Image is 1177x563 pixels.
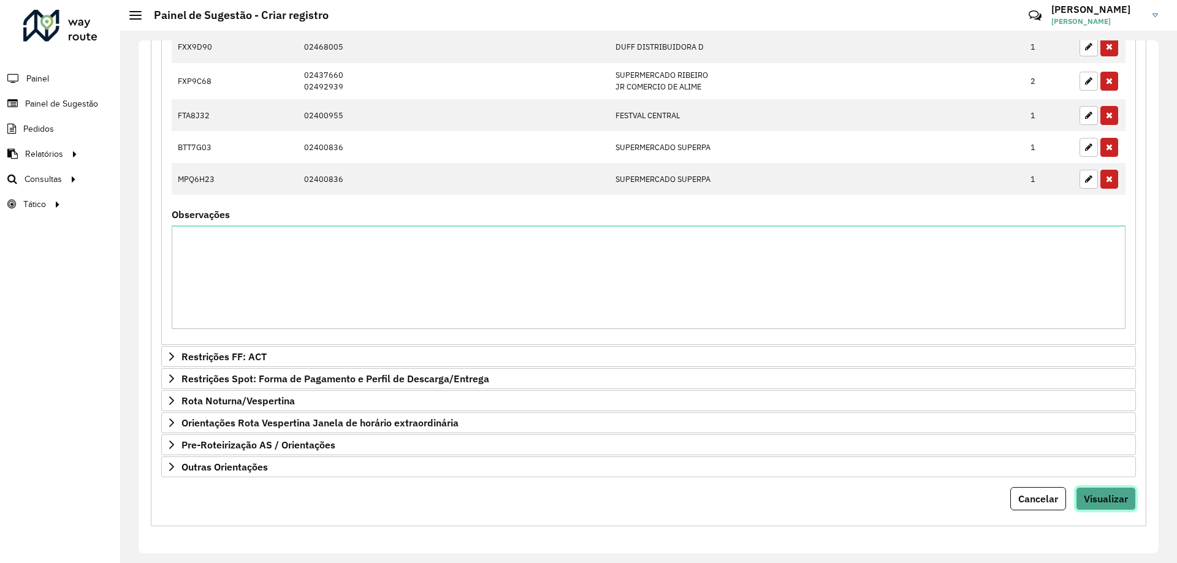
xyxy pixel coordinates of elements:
span: Restrições Spot: Forma de Pagamento e Perfil de Descarga/Entrega [181,374,489,384]
td: 1 [1024,99,1073,131]
span: Painel de Sugestão [25,97,98,110]
span: Consultas [25,173,62,186]
button: Cancelar [1010,487,1066,510]
span: Pre-Roteirização AS / Orientações [181,440,335,450]
td: SUPERMERCADO SUPERPA [609,131,1024,163]
td: 1 [1024,31,1073,63]
span: Orientações Rota Vespertina Janela de horário extraordinária [181,418,459,428]
td: FTA8J32 [172,99,298,131]
a: Outras Orientações [161,456,1136,477]
td: 02400836 [298,163,609,195]
a: Contato Rápido [1022,2,1048,29]
td: 2 [1024,63,1073,99]
a: Orientações Rota Vespertina Janela de horário extraordinária [161,412,1136,433]
h2: Painel de Sugestão - Criar registro [142,9,329,22]
span: Tático [23,198,46,211]
span: Restrições FF: ACT [181,352,267,361]
td: DUFF DISTRIBUIDORA D [609,31,1024,63]
td: 1 [1024,163,1073,195]
label: Observações [172,207,230,222]
span: Outras Orientações [181,462,268,472]
a: Restrições FF: ACT [161,346,1136,367]
span: Painel [26,72,49,85]
span: [PERSON_NAME] [1051,16,1143,27]
td: FESTVAL CENTRAL [609,99,1024,131]
a: Rota Noturna/Vespertina [161,390,1136,411]
button: Visualizar [1076,487,1136,510]
td: BTT7G03 [172,131,298,163]
span: Relatórios [25,148,63,161]
td: 1 [1024,131,1073,163]
a: Pre-Roteirização AS / Orientações [161,434,1136,455]
td: 02400836 [298,131,609,163]
td: SUPERMERCADO SUPERPA [609,163,1024,195]
a: Restrições Spot: Forma de Pagamento e Perfil de Descarga/Entrega [161,368,1136,389]
span: Rota Noturna/Vespertina [181,396,295,406]
span: Visualizar [1084,493,1128,505]
span: Cancelar [1018,493,1058,505]
td: 02437660 02492939 [298,63,609,99]
td: SUPERMERCADO RIBEIRO JR COMERCIO DE ALIME [609,63,1024,99]
td: 02468005 [298,31,609,63]
td: FXX9D90 [172,31,298,63]
h3: [PERSON_NAME] [1051,4,1143,15]
td: 02400955 [298,99,609,131]
td: MPQ6H23 [172,163,298,195]
td: FXP9C68 [172,63,298,99]
span: Pedidos [23,123,54,135]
